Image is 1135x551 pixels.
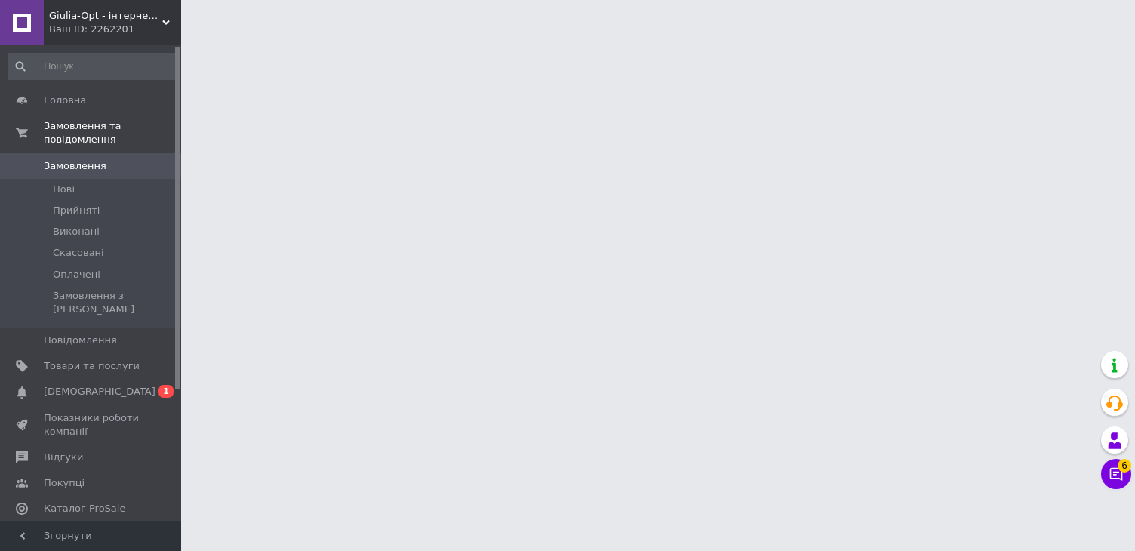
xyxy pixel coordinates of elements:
[44,476,85,490] span: Покупці
[44,502,125,516] span: Каталог ProSale
[53,289,177,316] span: Замовлення з [PERSON_NAME]
[44,385,155,399] span: [DEMOGRAPHIC_DATA]
[1101,459,1131,489] button: Чат з покупцем6
[44,411,140,439] span: Показники роботи компанії
[44,119,181,146] span: Замовлення та повідомлення
[53,268,100,282] span: Оплачені
[44,159,106,173] span: Замовлення
[1118,459,1131,473] span: 6
[44,94,86,107] span: Головна
[53,225,100,239] span: Виконані
[158,385,174,398] span: 1
[53,183,75,196] span: Нові
[49,23,181,36] div: Ваш ID: 2262201
[44,334,117,347] span: Повідомлення
[8,53,178,80] input: Пошук
[53,246,104,260] span: Скасовані
[49,9,162,23] span: Giulia-Opt - інтернет-магазин жіночих колготок
[44,451,83,464] span: Відгуки
[44,359,140,373] span: Товари та послуги
[53,204,100,217] span: Прийняті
